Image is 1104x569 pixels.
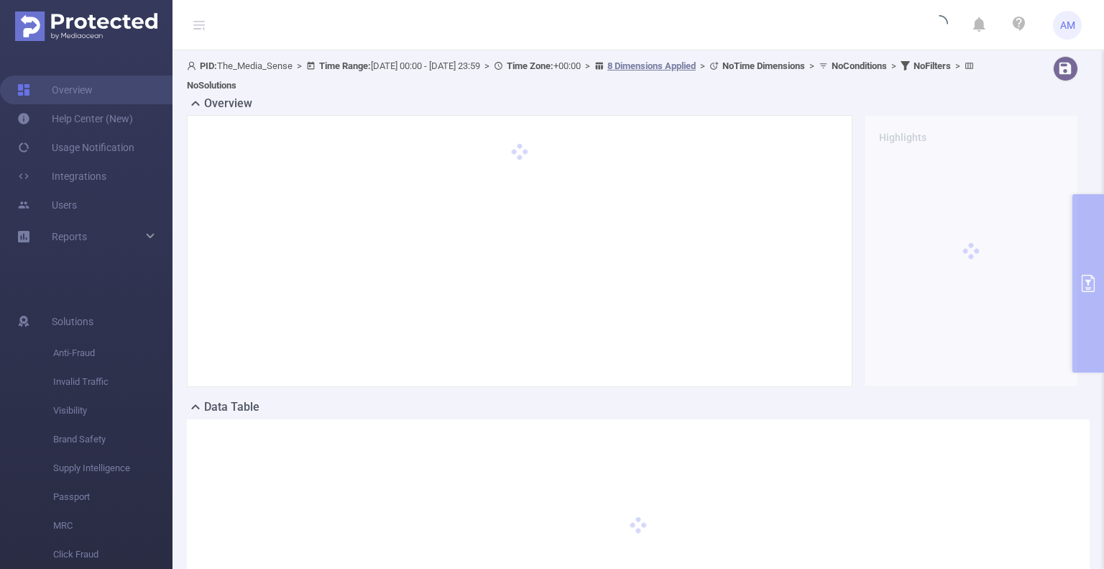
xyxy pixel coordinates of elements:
[805,60,819,71] span: >
[17,76,93,104] a: Overview
[951,60,965,71] span: >
[204,399,259,416] h2: Data Table
[931,15,948,35] i: icon: loading
[887,60,901,71] span: >
[187,61,200,70] i: icon: user
[17,133,134,162] a: Usage Notification
[187,60,977,91] span: The_Media_Sense [DATE] 00:00 - [DATE] 23:59 +00:00
[293,60,306,71] span: >
[53,511,172,540] span: MRC
[17,104,133,133] a: Help Center (New)
[53,368,172,396] span: Invalid Traffic
[1060,11,1075,40] span: AM
[507,60,553,71] b: Time Zone:
[696,60,709,71] span: >
[832,60,887,71] b: No Conditions
[17,191,77,219] a: Users
[53,540,172,569] span: Click Fraud
[607,60,696,71] u: 8 Dimensions Applied
[722,60,805,71] b: No Time Dimensions
[53,396,172,425] span: Visibility
[914,60,951,71] b: No Filters
[200,60,217,71] b: PID:
[204,95,252,112] h2: Overview
[187,80,236,91] b: No Solutions
[53,483,172,511] span: Passport
[17,162,106,191] a: Integrations
[53,339,172,368] span: Anti-Fraud
[319,60,371,71] b: Time Range:
[581,60,594,71] span: >
[52,231,87,242] span: Reports
[480,60,494,71] span: >
[52,222,87,251] a: Reports
[53,454,172,483] span: Supply Intelligence
[15,12,157,41] img: Protected Media
[53,425,172,454] span: Brand Safety
[52,307,93,336] span: Solutions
